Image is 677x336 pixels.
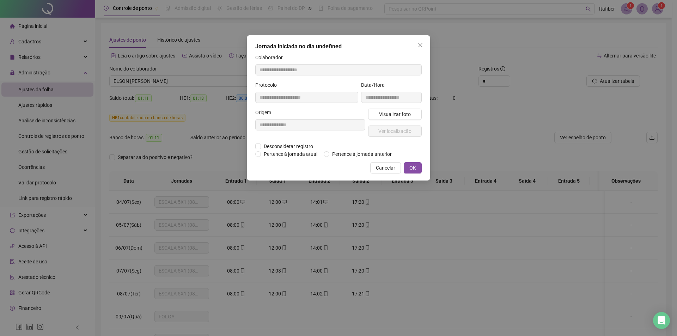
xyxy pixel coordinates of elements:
[361,81,389,89] label: Data/Hora
[255,81,281,89] label: Protocolo
[409,164,416,172] span: OK
[255,54,287,61] label: Colaborador
[417,42,423,48] span: close
[255,42,422,51] div: Jornada iniciada no dia undefined
[368,126,422,137] button: Ver localização
[329,150,395,158] span: Pertence à jornada anterior
[379,110,411,118] span: Visualizar foto
[653,312,670,329] div: Open Intercom Messenger
[415,39,426,51] button: Close
[261,150,320,158] span: Pertence à jornada atual
[261,142,316,150] span: Desconsiderar registro
[370,162,401,173] button: Cancelar
[368,109,422,120] button: Visualizar foto
[404,162,422,173] button: OK
[376,164,395,172] span: Cancelar
[255,109,276,116] label: Origem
